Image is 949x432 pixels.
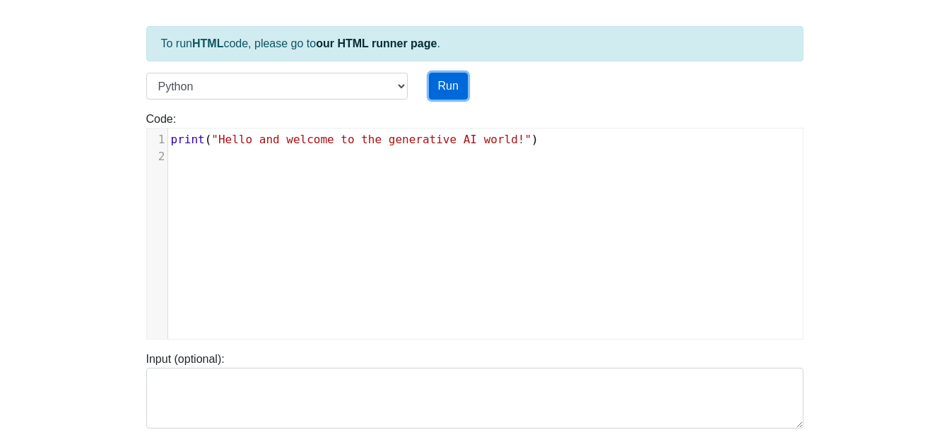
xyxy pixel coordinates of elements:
[171,133,538,146] span: ( )
[136,351,814,428] div: Input (optional):
[147,131,167,148] div: 1
[146,26,803,61] div: To run code, please go to .
[147,148,167,165] div: 2
[211,133,531,146] span: "Hello and welcome to the generative AI world!"
[429,73,468,100] button: Run
[136,111,814,340] div: Code:
[171,133,205,146] span: print
[316,37,437,49] a: our HTML runner page
[192,37,223,49] strong: HTML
